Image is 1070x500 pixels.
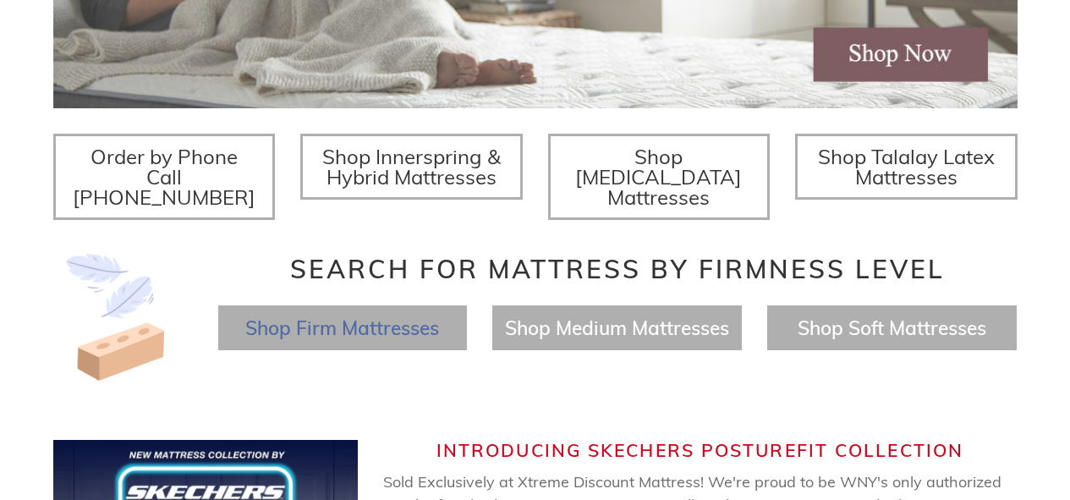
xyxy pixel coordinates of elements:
[300,134,523,200] a: Shop Innerspring & Hybrid Mattresses
[53,134,276,220] a: Order by Phone Call [PHONE_NUMBER]
[322,144,501,190] span: Shop Innerspring & Hybrid Mattresses
[798,316,986,340] a: Shop Soft Mattresses
[795,134,1018,200] a: Shop Talalay Latex Mattresses
[73,144,255,210] span: Order by Phone Call [PHONE_NUMBER]
[575,144,742,210] span: Shop [MEDICAL_DATA] Mattresses
[818,144,995,190] span: Shop Talalay Latex Mattresses
[245,316,439,340] a: Shop Firm Mattresses
[505,316,729,340] a: Shop Medium Mattresses
[53,254,180,381] img: Image-of-brick- and-feather-representing-firm-and-soft-feel
[290,253,945,285] span: Search for Mattress by Firmness Level
[436,439,963,461] span: Introducing Skechers Posturefit Collection
[548,134,771,220] a: Shop [MEDICAL_DATA] Mattresses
